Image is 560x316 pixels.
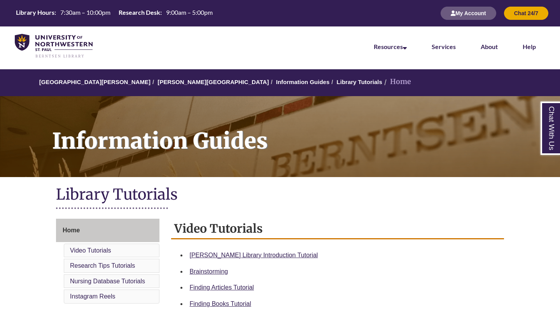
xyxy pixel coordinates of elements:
[39,79,150,85] a: [GEOGRAPHIC_DATA][PERSON_NAME]
[70,262,135,269] a: Research Tips Tutorials
[481,43,498,50] a: About
[276,79,330,85] a: Information Guides
[504,10,548,16] a: Chat 24/7
[115,8,163,17] th: Research Desk:
[60,9,110,16] span: 7:30am – 10:00pm
[56,219,159,305] div: Guide Page Menu
[171,219,504,239] h2: Video Tutorials
[190,268,228,275] a: Brainstorming
[13,8,216,18] table: Hours Today
[70,247,111,254] a: Video Tutorials
[190,252,318,258] a: [PERSON_NAME] Library Introduction Tutorial
[441,10,496,16] a: My Account
[432,43,456,50] a: Services
[44,96,560,167] h1: Information Guides
[441,7,496,20] button: My Account
[56,219,159,242] a: Home
[382,76,411,88] li: Home
[504,7,548,20] button: Chat 24/7
[374,43,407,50] a: Resources
[70,278,145,284] a: Nursing Database Tutorials
[15,34,93,58] img: UNWSP Library Logo
[70,293,115,300] a: Instagram Reels
[13,8,57,17] th: Library Hours:
[190,284,254,291] a: Finding Articles Tutorial
[63,227,80,233] span: Home
[337,79,382,85] a: Library Tutorials
[157,79,269,85] a: [PERSON_NAME][GEOGRAPHIC_DATA]
[190,300,251,307] a: Finding Books Tutorial
[523,43,536,50] a: Help
[13,8,216,19] a: Hours Today
[166,9,213,16] span: 9:00am – 5:00pm
[56,185,504,205] h1: Library Tutorials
